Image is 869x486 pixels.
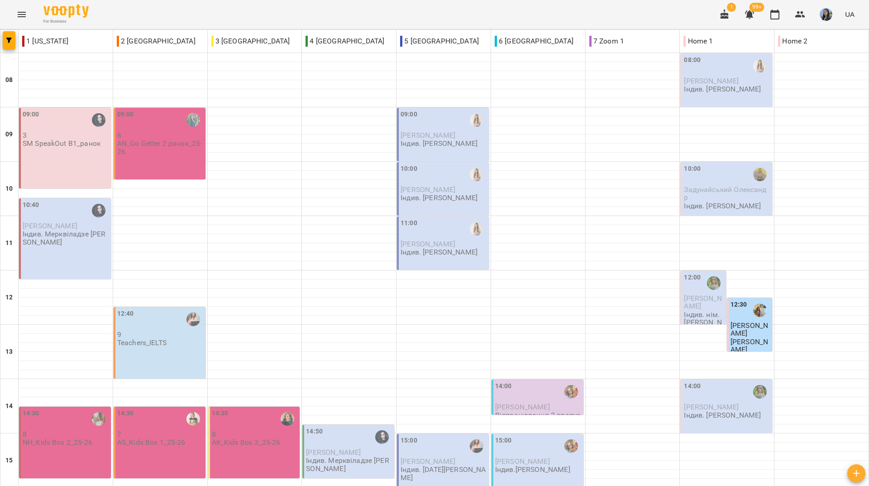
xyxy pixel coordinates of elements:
p: Індив. [PERSON_NAME] [401,194,477,202]
span: [PERSON_NAME] [23,221,77,230]
button: UA [841,6,858,23]
p: 4 [GEOGRAPHIC_DATA] [306,36,384,47]
p: Індив. нім. [PERSON_NAME] [684,311,724,334]
label: 14:00 [495,381,512,391]
p: Індив. [PERSON_NAME] [401,248,477,256]
p: Індив. Мерквіладзе [PERSON_NAME] [23,230,109,246]
label: 11:00 [401,218,417,228]
p: 6 [GEOGRAPHIC_DATA] [495,36,573,47]
p: Home 2 [778,36,807,47]
p: AS_Kids Box 1_25-26 [117,438,186,446]
img: b6e1badff8a581c3b3d1def27785cccf.jpg [820,8,832,21]
label: 09:00 [401,110,417,120]
p: Індив. [PERSON_NAME] [684,202,761,210]
span: 99+ [750,3,764,12]
span: [PERSON_NAME] [495,457,550,466]
img: Шевчук Аліна Олегівна [753,303,767,317]
h6: 13 [5,347,13,357]
p: NH_Kids Box 2_25-26 [23,438,92,446]
p: Відпрацювання 2 пропусків [495,411,582,427]
div: Головко Наталія Олександрівна [92,412,105,426]
p: Індив.[PERSON_NAME] [495,466,570,473]
img: Коляда Юлія Алішерівна [470,439,483,453]
p: 2 [GEOGRAPHIC_DATA] [117,36,196,47]
p: Індив. [DATE][PERSON_NAME] [401,466,487,481]
span: 1 [727,3,736,12]
p: 8 [212,430,298,438]
span: [PERSON_NAME] [401,185,455,194]
h6: 14 [5,401,13,411]
span: UA [845,10,855,19]
label: 14:30 [117,409,134,419]
label: 09:00 [117,110,134,120]
img: Дворова Ксенія Василівна [707,276,721,290]
label: 14:00 [684,381,701,391]
h6: 12 [5,293,13,303]
p: 8 [23,430,109,438]
img: Божко Тетяна Олексіївна [564,385,578,399]
p: 5 [GEOGRAPHIC_DATA] [400,36,479,47]
label: 12:40 [117,309,134,319]
span: [PERSON_NAME] [731,321,768,337]
img: Дворова Ксенія Василівна [753,385,767,399]
h6: 11 [5,238,13,248]
p: AN_Go Getter 2 ранок_25-26 [117,140,204,155]
img: Михно Віта Олександрівна [470,168,483,181]
p: SM SpeakOut B1_ранок [23,140,100,147]
img: Мерквіладзе Саломе Теймуразівна [375,430,389,444]
label: 08:00 [684,55,701,65]
span: [PERSON_NAME] [684,77,739,85]
label: 10:00 [401,164,417,174]
p: AK_Kids Box 3_25-26 [212,438,281,446]
img: Нетеса Альона Станіславівна [186,113,200,127]
button: Menu [11,4,33,25]
img: Михно Віта Олександрівна [470,113,483,127]
p: 1 [US_STATE] [22,36,68,47]
img: Михно Віта Олександрівна [470,222,483,236]
label: 09:00 [23,110,39,120]
label: 10:40 [23,200,39,210]
img: Мерквіладзе Саломе Теймуразівна [92,204,105,217]
img: Мерквіладзе Саломе Теймуразівна [92,113,105,127]
div: Бринько Анастасія Сергіївна [753,168,767,181]
label: 10:00 [684,164,701,174]
p: Індив. Мерквіладзе [PERSON_NAME] [306,457,392,472]
h6: 15 [5,456,13,466]
button: Створити урок [847,464,865,482]
img: Божко Тетяна Олексіївна [564,439,578,453]
p: 6 [117,131,204,139]
label: 15:00 [495,436,512,446]
span: [PERSON_NAME] [684,403,739,411]
span: [PERSON_NAME] [401,131,455,140]
label: 14:30 [212,409,229,419]
p: Home 1 [683,36,713,47]
p: 7 [117,430,204,438]
label: 12:30 [731,300,747,310]
img: Коломієць Анастасія Володимирівна [281,412,294,426]
h6: 10 [5,184,13,194]
img: Коляда Юлія Алішерівна [186,313,200,326]
p: Teachers_IELTS [117,339,167,346]
img: Михно Віта Олександрівна [753,59,767,72]
label: 12:00 [684,273,701,283]
span: [PERSON_NAME] [401,457,455,466]
p: 7 Zoom 1 [589,36,624,47]
p: 9 [117,331,204,338]
span: [PERSON_NAME] [401,240,455,248]
label: 15:00 [401,436,417,446]
label: 14:50 [306,427,323,437]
